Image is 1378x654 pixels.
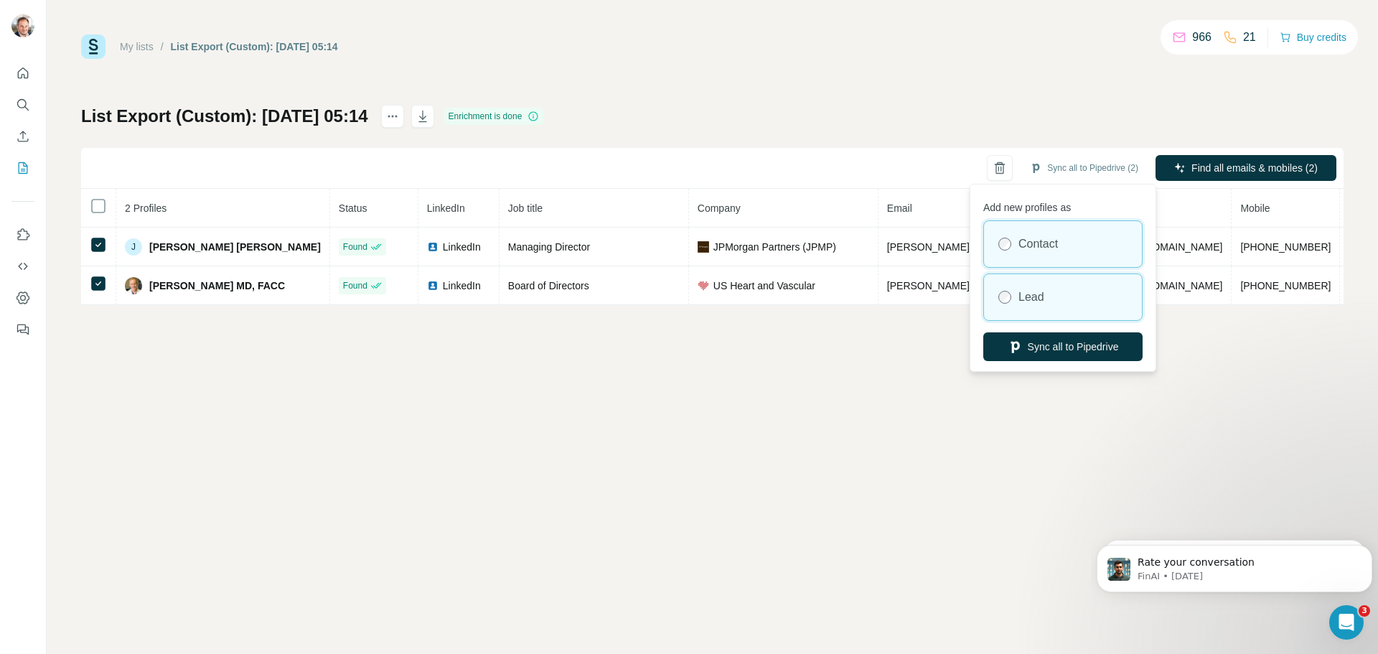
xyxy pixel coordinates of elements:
[1243,29,1256,46] p: 21
[887,202,912,214] span: Email
[11,155,34,181] button: My lists
[713,279,815,293] span: US Heart and Vascular
[1329,605,1364,640] iframe: Intercom live chat
[81,34,106,59] img: Surfe Logo
[427,202,465,214] span: LinkedIn
[339,202,367,214] span: Status
[11,285,34,311] button: Dashboard
[983,332,1143,361] button: Sync all to Pipedrive
[1192,29,1211,46] p: 966
[698,241,709,253] img: company-logo
[149,240,321,254] span: [PERSON_NAME] [PERSON_NAME]
[443,279,481,293] span: LinkedIn
[698,202,741,214] span: Company
[11,60,34,86] button: Quick start
[713,240,836,254] span: JPMorgan Partners (JPMP)
[149,279,285,293] span: [PERSON_NAME] MD, FACC
[1240,280,1331,291] span: [PHONE_NUMBER]
[1091,515,1378,615] iframe: Intercom notifications message
[11,123,34,149] button: Enrich CSV
[443,240,481,254] span: LinkedIn
[11,222,34,248] button: Use Surfe on LinkedIn
[343,240,367,253] span: Found
[1018,235,1058,253] label: Contact
[1280,27,1346,47] button: Buy credits
[161,39,164,54] li: /
[125,277,142,294] img: Avatar
[81,105,368,128] h1: List Export (Custom): [DATE] 05:14
[698,280,709,291] img: company-logo
[1240,241,1331,253] span: [PHONE_NUMBER]
[125,202,167,214] span: 2 Profiles
[508,280,589,291] span: Board of Directors
[1240,202,1270,214] span: Mobile
[11,92,34,118] button: Search
[1359,605,1370,617] span: 3
[508,202,543,214] span: Job title
[120,41,154,52] a: My lists
[171,39,338,54] div: List Export (Custom): [DATE] 05:14
[508,241,590,253] span: Managing Director
[444,108,544,125] div: Enrichment is done
[11,253,34,279] button: Use Surfe API
[427,280,439,291] img: LinkedIn logo
[1020,157,1148,179] button: Sync all to Pipedrive (2)
[381,105,404,128] button: actions
[1191,161,1318,175] span: Find all emails & mobiles (2)
[983,195,1143,215] p: Add new profiles as
[125,238,142,256] div: J
[1018,289,1044,306] label: Lead
[11,14,34,37] img: Avatar
[343,279,367,292] span: Found
[887,241,1223,253] span: [PERSON_NAME][EMAIL_ADDRESS][PERSON_NAME][DOMAIN_NAME]
[887,280,1223,291] span: [PERSON_NAME][EMAIL_ADDRESS][PERSON_NAME][DOMAIN_NAME]
[11,317,34,342] button: Feedback
[427,241,439,253] img: LinkedIn logo
[1156,155,1336,181] button: Find all emails & mobiles (2)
